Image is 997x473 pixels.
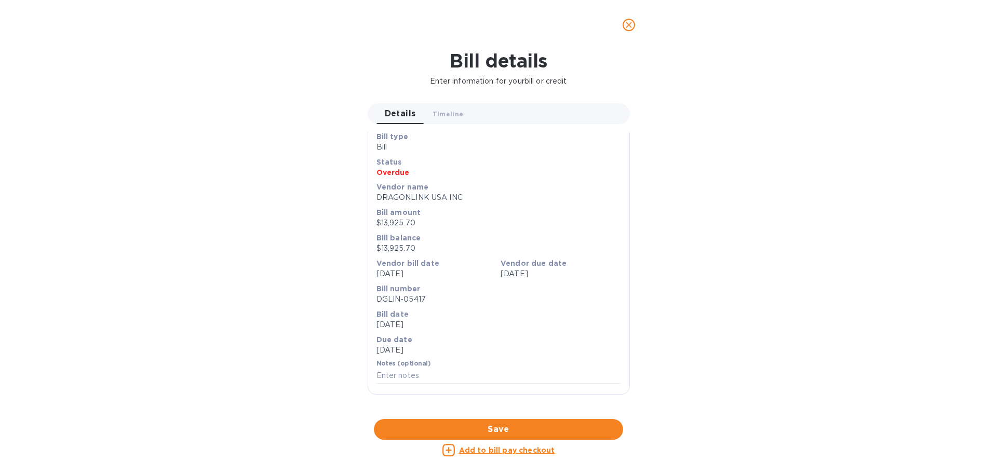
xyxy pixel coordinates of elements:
[376,167,621,178] p: Overdue
[376,243,621,254] p: $13,925.70
[376,361,431,367] label: Notes (optional)
[376,294,621,305] p: DGLIN-05417
[376,335,412,344] b: Due date
[459,446,555,454] u: Add to bill pay checkout
[616,12,641,37] button: close
[376,234,421,242] b: Bill balance
[376,345,621,356] p: [DATE]
[376,268,497,279] p: [DATE]
[376,208,421,217] b: Bill amount
[376,132,408,141] b: Bill type
[376,368,621,384] input: Enter notes
[376,183,429,191] b: Vendor name
[501,268,621,279] p: [DATE]
[376,310,409,318] b: Bill date
[376,192,621,203] p: DRAGONLINK USA INC
[376,142,621,153] p: Bill
[385,106,416,121] span: Details
[374,419,623,440] button: Save
[376,285,421,293] b: Bill number
[376,218,621,228] p: $13,925.70
[8,50,989,72] h1: Bill details
[382,423,615,436] span: Save
[376,158,402,166] b: Status
[8,76,989,87] p: Enter information for your bill or credit
[376,259,439,267] b: Vendor bill date
[376,319,621,330] p: [DATE]
[433,109,464,119] span: Timeline
[501,259,567,267] b: Vendor due date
